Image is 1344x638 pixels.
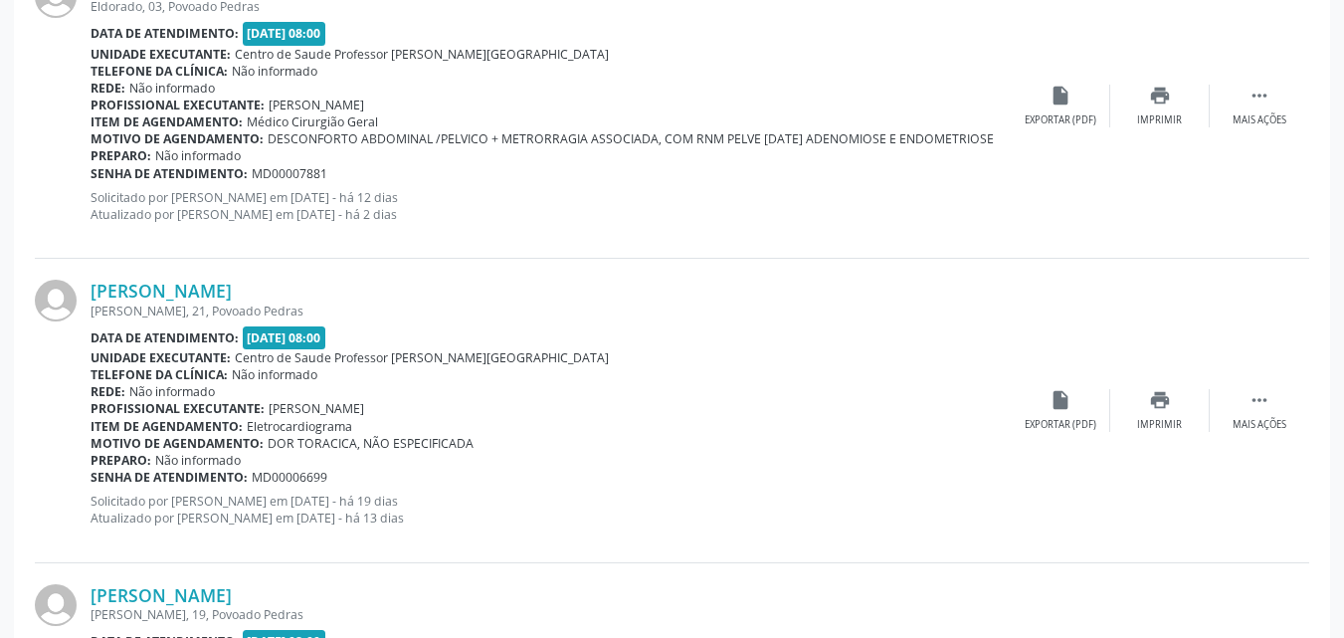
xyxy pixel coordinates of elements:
span: [DATE] 08:00 [243,22,326,45]
span: MD00006699 [252,469,327,486]
p: Solicitado por [PERSON_NAME] em [DATE] - há 19 dias Atualizado por [PERSON_NAME] em [DATE] - há 1... [91,493,1011,527]
b: Preparo: [91,452,151,469]
span: [PERSON_NAME] [269,97,364,113]
b: Item de agendamento: [91,113,243,130]
a: [PERSON_NAME] [91,584,232,606]
span: Não informado [155,147,241,164]
span: Não informado [129,80,215,97]
b: Unidade executante: [91,349,231,366]
b: Senha de atendimento: [91,469,248,486]
b: Motivo de agendamento: [91,130,264,147]
div: Mais ações [1233,113,1286,127]
b: Preparo: [91,147,151,164]
b: Motivo de agendamento: [91,435,264,452]
span: [DATE] 08:00 [243,326,326,349]
span: Não informado [129,383,215,400]
i: insert_drive_file [1050,389,1071,411]
b: Profissional executante: [91,97,265,113]
i: insert_drive_file [1050,85,1071,106]
div: [PERSON_NAME], 19, Povoado Pedras [91,606,1011,623]
i: print [1149,85,1171,106]
span: MD00007881 [252,165,327,182]
span: DOR TORACICA, NÃO ESPECIFICADA [268,435,474,452]
div: Mais ações [1233,418,1286,432]
b: Profissional executante: [91,400,265,417]
b: Senha de atendimento: [91,165,248,182]
b: Telefone da clínica: [91,63,228,80]
i:  [1248,85,1270,106]
b: Rede: [91,383,125,400]
span: Não informado [232,63,317,80]
b: Item de agendamento: [91,418,243,435]
div: Imprimir [1137,418,1182,432]
div: Exportar (PDF) [1025,418,1096,432]
img: img [35,280,77,321]
span: DESCONFORTO ABDOMINAL /PELVICO + METRORRAGIA ASSOCIADA, COM RNM PELVE [DATE] ADENOMIOSE E ENDOMET... [268,130,994,147]
b: Telefone da clínica: [91,366,228,383]
b: Data de atendimento: [91,25,239,42]
i:  [1248,389,1270,411]
span: Centro de Saude Professor [PERSON_NAME][GEOGRAPHIC_DATA] [235,46,609,63]
div: Imprimir [1137,113,1182,127]
b: Rede: [91,80,125,97]
b: Data de atendimento: [91,329,239,346]
span: Não informado [155,452,241,469]
div: [PERSON_NAME], 21, Povoado Pedras [91,303,1011,319]
span: [PERSON_NAME] [269,400,364,417]
div: Exportar (PDF) [1025,113,1096,127]
span: Centro de Saude Professor [PERSON_NAME][GEOGRAPHIC_DATA] [235,349,609,366]
a: [PERSON_NAME] [91,280,232,302]
p: Solicitado por [PERSON_NAME] em [DATE] - há 12 dias Atualizado por [PERSON_NAME] em [DATE] - há 2... [91,189,1011,223]
span: Não informado [232,366,317,383]
span: Eletrocardiograma [247,418,352,435]
span: Médico Cirurgião Geral [247,113,378,130]
i: print [1149,389,1171,411]
b: Unidade executante: [91,46,231,63]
